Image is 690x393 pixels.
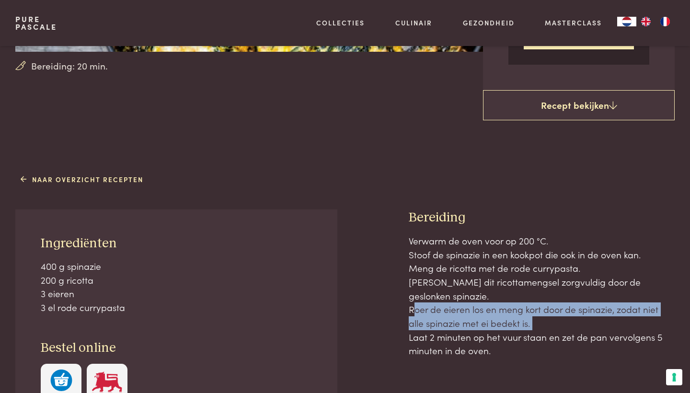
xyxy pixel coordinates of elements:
p: 400 g spinazie 200 g ricotta 3 eieren 3 el rode currypasta [41,259,312,314]
aside: Language selected: Nederlands [617,17,675,26]
span: Ingrediënten [41,237,117,250]
a: NL [617,17,636,26]
ul: Language list [636,17,675,26]
a: Gezondheid [463,18,515,28]
a: Masterclass [545,18,602,28]
a: Naar overzicht recepten [21,174,144,185]
a: FR [655,17,675,26]
a: Culinair [395,18,432,28]
a: EN [636,17,655,26]
h3: Bereiding [409,209,675,226]
div: Language [617,17,636,26]
a: PurePascale [15,15,57,31]
span: Bereiding: 20 min. [31,59,108,73]
a: Recept bekijken [483,90,675,121]
h3: Bestel online [41,340,312,357]
p: Verwarm de oven voor op 200 °C. Stoof de spinazie in een kookpot die ook in de oven kan. Meng de ... [409,234,675,358]
a: Collecties [316,18,365,28]
button: Uw voorkeuren voor toestemming voor trackingtechnologieën [666,369,682,385]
